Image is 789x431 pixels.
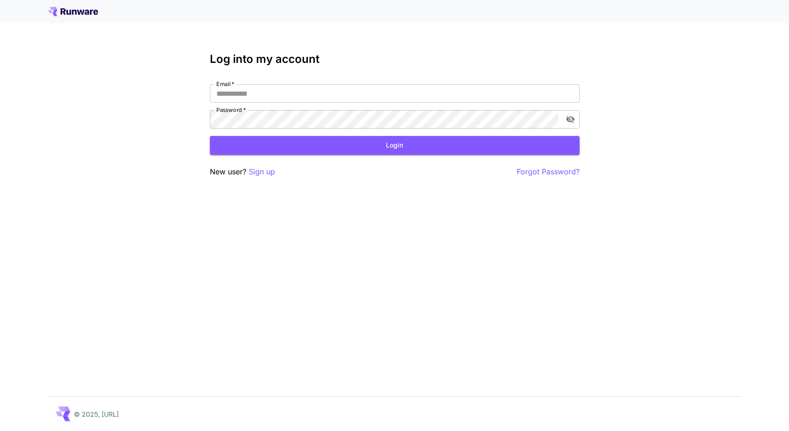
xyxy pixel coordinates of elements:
[517,166,580,178] button: Forgot Password?
[74,409,119,419] p: © 2025, [URL]
[216,106,246,114] label: Password
[216,80,234,88] label: Email
[562,111,579,128] button: toggle password visibility
[210,166,275,178] p: New user?
[210,53,580,66] h3: Log into my account
[249,166,275,178] button: Sign up
[210,136,580,155] button: Login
